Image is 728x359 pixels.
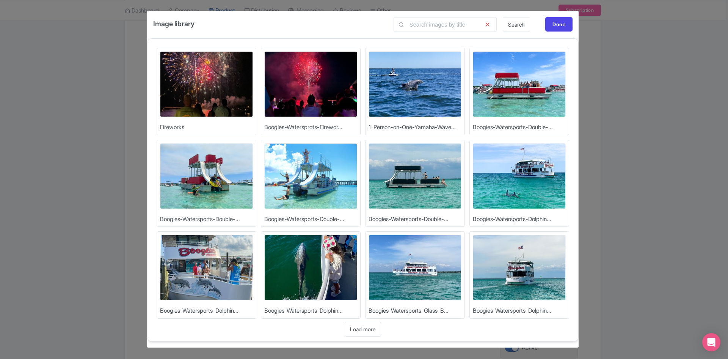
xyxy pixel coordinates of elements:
[345,322,381,337] a: Load more
[153,17,195,30] h4: Image library
[545,17,573,32] div: Done
[264,123,342,132] div: Boogies-Watersprots-Firewor...
[264,143,357,209] img: Boogies-Watersports-Double-Deck-Pontoon_jsg4vq.jpg
[473,123,553,132] div: Boogies-Watersports-Double-...
[369,123,456,132] div: 1-Person-on-One-Yamaha-Wave...
[264,215,344,224] div: Boogies-Watersports-Double-...
[503,17,530,32] a: Search
[394,17,497,32] input: Search images by title
[473,215,551,224] div: Boogies-Watersports-Dolphin...
[369,143,461,209] img: Boogies-Watersports-Double-Deck-Pontoon-Rental-Destin-Florida-7-Customers_nxn2nh.jpg
[160,235,253,300] img: Boogies-Watersports-Dolphin-Cruises-Glass-Bottom-Boat-Crew-Taking-Picture-Of-Passengers-Boarded-D...
[369,51,461,117] img: kfvur1xbgfqmnknebbk1.jpg
[264,235,357,300] img: Boogies-Watersports-Dolphin-Cruises-Girl-Looking-at-Dolphin-Destin-Florida_wrotcs.jpg
[473,235,566,300] img: Boogies-Watersports-Dolphin-Cruises-Destin-Florida-Google-Things-to-Do_gn78jh.jpg
[369,235,461,300] img: Boogies-Watersports-Glass-Bottom-Boat-Dolphin-Cruises-Destin-Florida_fb7b9r.jpg
[473,143,566,209] img: Boogies-Watersports-Dolphin-Cruises-Destin-Florida_fa2efe.jpg
[160,123,184,132] div: Fireworks
[160,143,253,209] img: Boogies-Watersports-Double-Deck-Pontoon-Rental-Destin-Florida-Kid-Sliding-Down-On-Inflatable-with...
[473,307,551,315] div: Boogies-Watersports-Dolphin...
[160,307,238,315] div: Boogies-Watersports-Dolphin...
[702,333,720,351] div: Open Intercom Messenger
[264,51,357,117] img: cyyq8swpa5tqztmqfuly.jpg
[160,51,253,117] img: Fireworks_ganeec.jpg
[473,51,566,117] img: Boogies-Watersports-Double-Deck-Pontoon-Rental-Destin-Florida-8-Customers-Crab-Island-View_ogi1wy...
[160,215,240,224] div: Boogies-Watersports-Double-...
[264,307,343,315] div: Boogies-Watersports-Dolphin...
[369,307,449,315] div: Boogies-Watersports-Glass-B...
[369,215,449,224] div: Boogies-Watersports-Double-...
